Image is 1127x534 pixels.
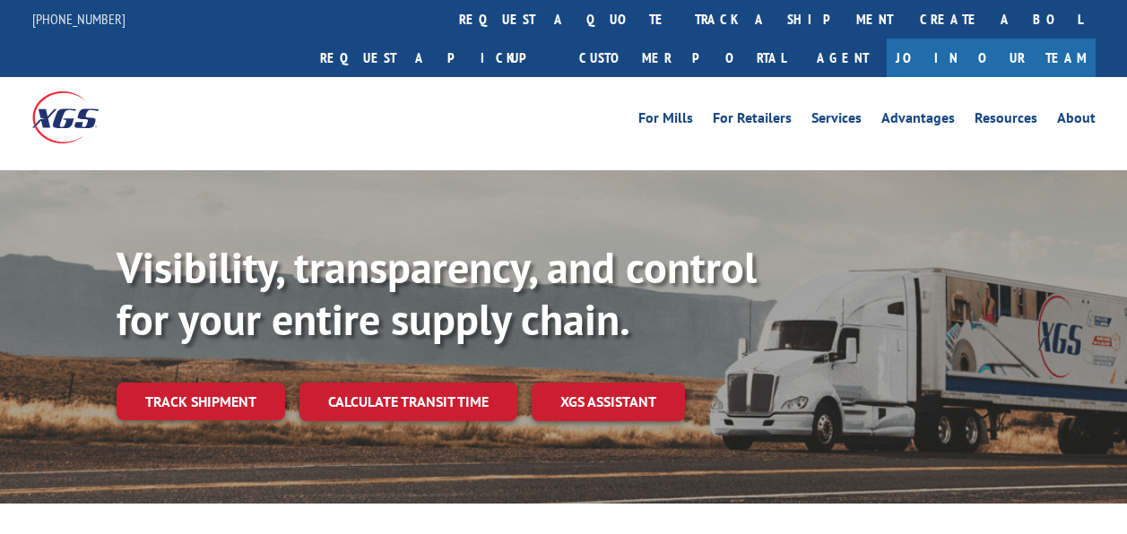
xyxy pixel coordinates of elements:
[975,111,1037,131] a: Resources
[299,383,517,421] a: Calculate transit time
[1057,111,1096,131] a: About
[32,10,126,28] a: [PHONE_NUMBER]
[881,111,955,131] a: Advantages
[307,39,566,77] a: Request a pickup
[117,239,757,347] b: Visibility, transparency, and control for your entire supply chain.
[713,111,792,131] a: For Retailers
[887,39,1096,77] a: Join Our Team
[638,111,693,131] a: For Mills
[532,383,685,421] a: XGS ASSISTANT
[799,39,887,77] a: Agent
[566,39,799,77] a: Customer Portal
[117,383,285,420] a: Track shipment
[811,111,862,131] a: Services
